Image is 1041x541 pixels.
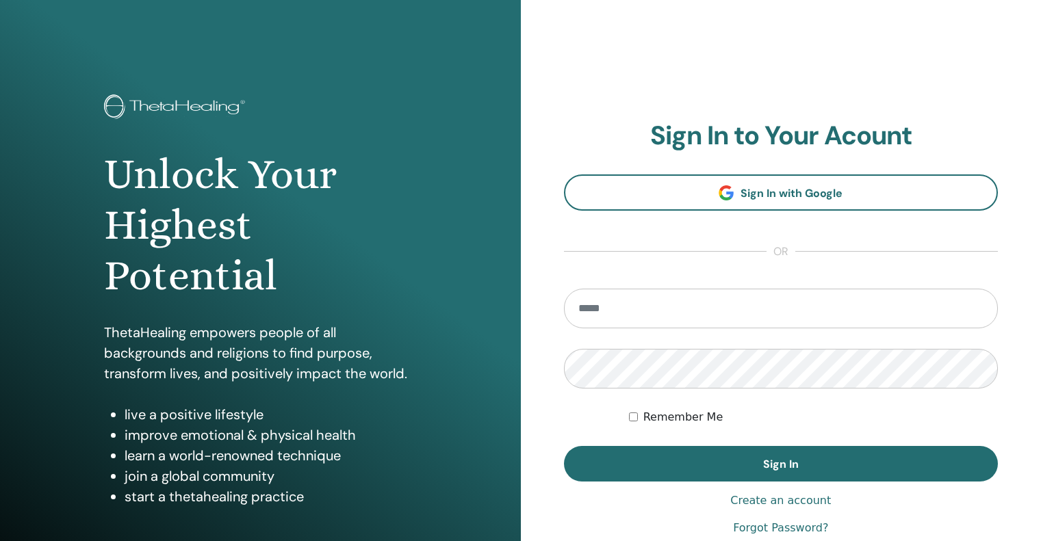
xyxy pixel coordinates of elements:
span: Sign In [763,457,799,471]
a: Create an account [730,492,831,509]
a: Sign In with Google [564,174,999,211]
span: Sign In with Google [741,186,843,200]
li: learn a world-renowned technique [125,445,417,466]
a: Forgot Password? [733,520,828,536]
li: live a positive lifestyle [125,404,417,425]
span: or [767,243,795,260]
div: Keep me authenticated indefinitely or until I manually logout [629,409,998,425]
li: improve emotional & physical health [125,425,417,445]
button: Sign In [564,446,999,481]
h1: Unlock Your Highest Potential [104,149,417,302]
p: ThetaHealing empowers people of all backgrounds and religions to find purpose, transform lives, a... [104,322,417,384]
label: Remember Me [643,409,723,425]
h2: Sign In to Your Acount [564,120,999,152]
li: join a global community [125,466,417,486]
li: start a thetahealing practice [125,486,417,507]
